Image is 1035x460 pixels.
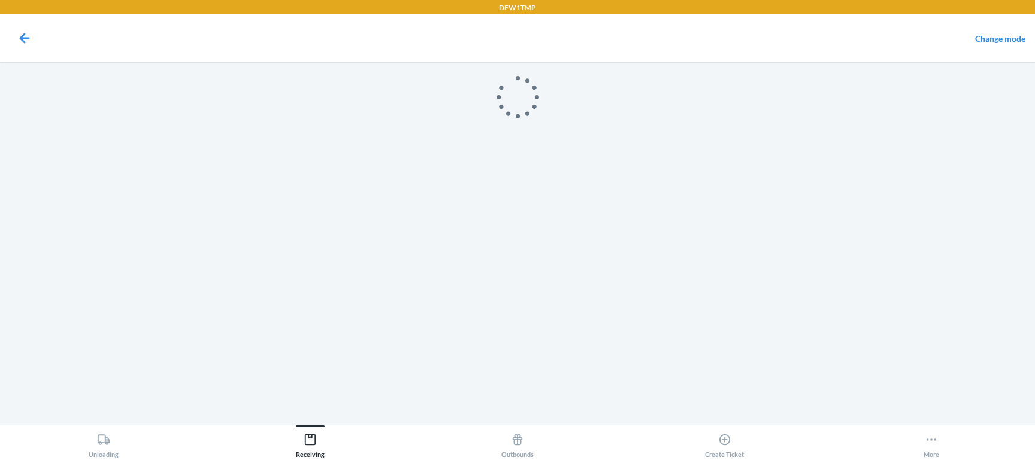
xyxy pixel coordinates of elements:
[207,425,414,458] button: Receiving
[924,428,939,458] div: More
[621,425,828,458] button: Create Ticket
[501,428,534,458] div: Outbounds
[705,428,744,458] div: Create Ticket
[828,425,1035,458] button: More
[499,2,536,13] p: DFW1TMP
[89,428,119,458] div: Unloading
[414,425,621,458] button: Outbounds
[296,428,325,458] div: Receiving
[975,33,1025,44] a: Change mode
